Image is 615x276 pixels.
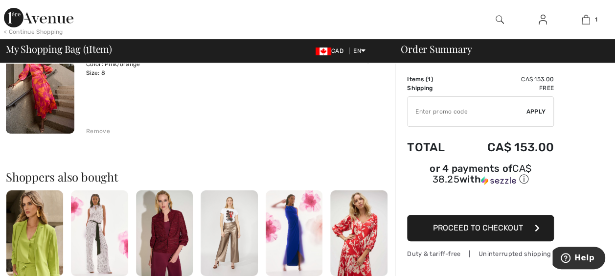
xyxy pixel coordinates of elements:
[460,131,554,164] td: CA$ 153.00
[4,27,63,36] div: < Continue Shopping
[565,14,607,25] a: 1
[407,249,554,258] div: Duty & tariff-free | Uninterrupted shipping
[496,14,504,25] img: search the website
[86,42,89,54] span: 1
[6,171,395,183] h2: Shoppers also bought
[407,215,554,241] button: Proceed to Checkout
[6,190,63,276] img: Casual V-Neck Pullover Style 251087
[407,164,554,186] div: or 4 payments of with
[552,247,605,271] iframe: Opens a widget where you can find more information
[330,190,387,276] img: Floral V-Neck Pullover Style 252119
[86,127,110,136] div: Remove
[531,14,555,26] a: Sign In
[316,47,347,54] span: CAD
[481,176,516,185] img: Sezzle
[432,162,531,185] span: CA$ 38.25
[266,190,322,276] img: Formal Maxi Wrap Dress Style 251709
[408,97,526,126] input: Promo code
[316,47,331,55] img: Canadian Dollar
[6,44,112,54] span: My Shopping Bag ( Item)
[526,107,546,116] span: Apply
[201,190,257,276] img: Metallic High-Waisted Trousers Style 253875
[539,14,547,25] img: My Info
[6,31,74,134] img: Floral Wrap Midi Dress Style 251906
[4,8,73,27] img: 1ère Avenue
[71,190,128,276] img: Polka Dot Belted Trousers Style 251747
[460,75,554,84] td: CA$ 153.00
[353,47,365,54] span: EN
[460,84,554,92] td: Free
[428,76,431,83] span: 1
[86,60,221,77] div: Color: Pink/orange Size: 8
[433,223,523,232] span: Proceed to Checkout
[407,164,554,189] div: or 4 payments ofCA$ 38.25withSezzle Click to learn more about Sezzle
[595,15,597,24] span: 1
[407,189,554,211] iframe: PayPal-paypal
[582,14,590,25] img: My Bag
[389,44,609,54] div: Order Summary
[407,84,460,92] td: Shipping
[407,75,460,84] td: Items ( )
[136,190,193,276] img: Open Front 2 Piece Set Jacket Style 251756
[407,131,460,164] td: Total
